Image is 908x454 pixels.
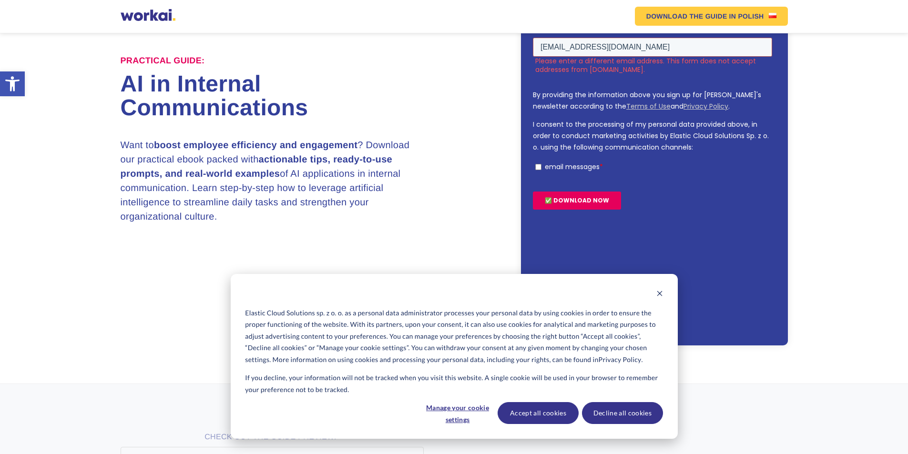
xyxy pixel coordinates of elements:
[231,274,678,439] div: Cookie banner
[599,354,642,366] a: Privacy Policy
[769,13,776,18] img: US flag
[656,289,663,301] button: Dismiss cookie banner
[121,56,205,66] label: Practical Guide:
[635,7,788,26] a: DOWNLOAD THE GUIDEIN POLISHUS flag
[154,140,357,151] strong: boost employee efficiency and engagement
[121,154,393,179] strong: actionable tips, ready-to-use prompts, and real-world examples
[421,402,494,424] button: Manage your cookie settings
[582,402,663,424] button: Decline all cookies
[646,13,727,20] em: DOWNLOAD THE GUIDE
[121,138,421,224] h3: Want to ? Download our practical ebook packed with of AI applications in internal communication. ...
[121,72,454,120] h1: AI in Internal Communications
[121,432,421,443] p: CHECK OUT THE GUIDE PREVIEW:
[245,307,663,366] p: Elastic Cloud Solutions sp. z o. o. as a personal data administrator processes your personal data...
[245,372,663,395] p: If you decline, your information will not be tracked when you visit this website. A single cookie...
[498,402,579,424] button: Accept all cookies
